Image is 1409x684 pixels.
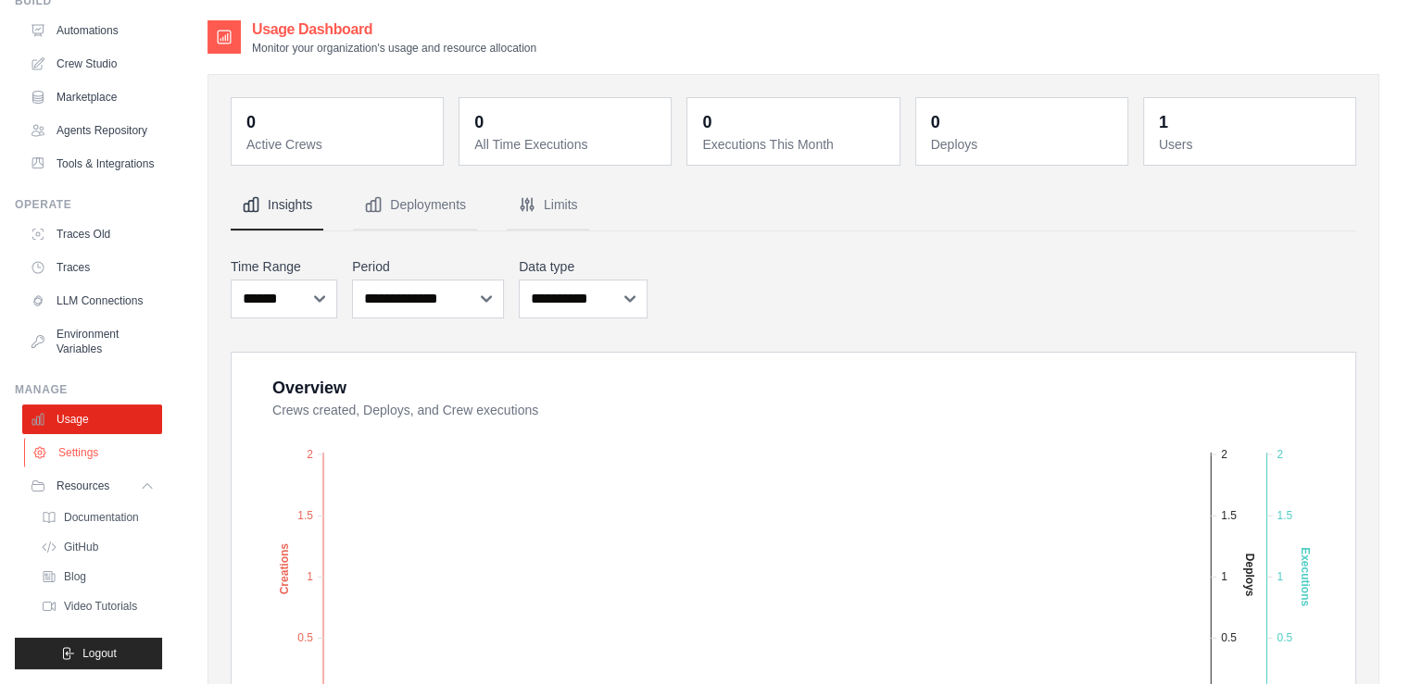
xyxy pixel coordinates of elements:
tspan: 0.5 [1221,631,1237,644]
text: Executions [1299,547,1312,606]
label: Data type [519,257,647,276]
a: Traces [22,253,162,282]
tspan: 1 [1221,570,1227,583]
a: Usage [22,404,162,434]
div: 0 [474,109,484,135]
button: Insights [231,180,323,230]
a: Tools & Integrations [22,149,162,179]
tspan: 1.5 [1277,508,1292,521]
div: 0 [246,109,256,135]
a: Marketplace [22,82,162,112]
label: Period [352,257,504,276]
text: Deploys [1243,553,1256,596]
h2: Usage Dashboard [252,19,536,41]
dt: Users [1159,135,1344,154]
a: Video Tutorials [33,593,162,619]
a: Automations [22,16,162,45]
div: Operate [15,197,162,212]
tspan: 1 [307,570,313,583]
span: Video Tutorials [64,599,137,614]
tspan: 2 [307,447,313,460]
tspan: 0.5 [297,631,313,644]
div: Manage [15,382,162,397]
tspan: 2 [1277,447,1283,460]
span: Logout [82,646,117,661]
dt: Executions This Month [702,135,887,154]
text: Creations [278,542,291,594]
tspan: 1.5 [297,508,313,521]
button: Limits [507,180,589,230]
label: Time Range [231,257,337,276]
dt: Deploys [931,135,1116,154]
div: 0 [702,109,711,135]
span: Blog [64,569,86,584]
div: 0 [931,109,940,135]
dt: Active Crews [246,135,432,154]
tspan: 1 [1277,570,1283,583]
dt: Crews created, Deploys, and Crew executions [272,401,1333,419]
a: Agents Repository [22,116,162,145]
a: Environment Variables [22,319,162,364]
dt: All Time Executions [474,135,660,154]
button: Logout [15,638,162,669]
tspan: 1.5 [1221,508,1237,521]
a: Traces Old [22,219,162,249]
a: Crew Studio [22,49,162,79]
a: Blog [33,564,162,590]
a: GitHub [33,534,162,560]
a: LLM Connections [22,286,162,316]
button: Deployments [353,180,477,230]
p: Monitor your organization's usage and resource allocation [252,41,536,56]
button: Resources [22,471,162,501]
nav: Tabs [231,180,1356,230]
tspan: 0.5 [1277,631,1292,644]
span: Resources [57,479,109,493]
div: Overview [272,375,346,401]
span: GitHub [64,540,98,554]
div: 1 [1159,109,1168,135]
tspan: 2 [1221,447,1227,460]
a: Settings [24,438,164,467]
span: Documentation [64,510,139,525]
a: Documentation [33,504,162,530]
